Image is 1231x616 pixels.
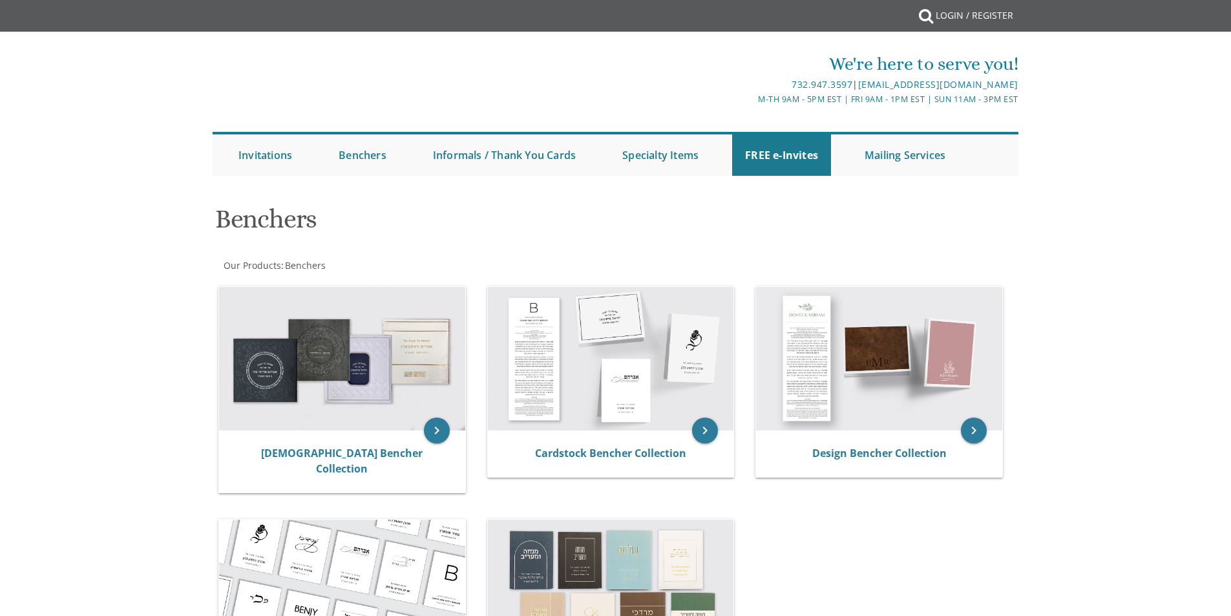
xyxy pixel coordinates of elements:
img: Judaica Bencher Collection [219,287,465,430]
div: : [213,259,616,272]
a: keyboard_arrow_right [424,418,450,443]
a: keyboard_arrow_right [692,418,718,443]
img: Design Bencher Collection [756,287,1002,430]
a: FREE e-Invites [732,134,831,176]
a: Invitations [226,134,305,176]
a: Benchers [326,134,399,176]
a: Design Bencher Collection [812,446,947,460]
a: Benchers [284,259,326,271]
span: Benchers [285,259,326,271]
a: Specialty Items [609,134,711,176]
a: 732.947.3597 [792,78,852,90]
a: Cardstock Bencher Collection [535,446,686,460]
a: keyboard_arrow_right [961,418,987,443]
a: [DEMOGRAPHIC_DATA] Bencher Collection [261,446,423,476]
a: Mailing Services [852,134,958,176]
h1: Benchers [215,205,742,243]
a: [EMAIL_ADDRESS][DOMAIN_NAME] [858,78,1018,90]
a: Informals / Thank You Cards [420,134,589,176]
div: | [482,77,1018,92]
div: We're here to serve you! [482,51,1018,77]
a: Our Products [222,259,281,271]
div: M-Th 9am - 5pm EST | Fri 9am - 1pm EST | Sun 11am - 3pm EST [482,92,1018,106]
img: Cardstock Bencher Collection [488,287,734,430]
